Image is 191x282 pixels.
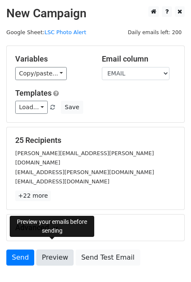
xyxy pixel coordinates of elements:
[44,29,86,35] a: LSC Photo Alert
[61,101,83,114] button: Save
[15,136,176,145] h5: 25 Recipients
[15,169,154,175] small: [EMAIL_ADDRESS][PERSON_NAME][DOMAIN_NAME]
[149,242,191,282] iframe: Chat Widget
[15,101,48,114] a: Load...
[125,28,185,37] span: Daily emails left: 200
[36,250,74,266] a: Preview
[15,54,89,64] h5: Variables
[15,67,67,80] a: Copy/paste...
[10,216,94,237] div: Preview your emails before sending
[15,89,52,97] a: Templates
[6,250,34,266] a: Send
[15,223,176,232] h5: Advanced
[102,54,176,64] h5: Email column
[6,29,86,35] small: Google Sheet:
[15,178,109,185] small: [EMAIL_ADDRESS][DOMAIN_NAME]
[15,191,51,201] a: +22 more
[125,29,185,35] a: Daily emails left: 200
[6,6,185,21] h2: New Campaign
[15,150,154,166] small: [PERSON_NAME][EMAIL_ADDRESS][PERSON_NAME][DOMAIN_NAME]
[76,250,140,266] a: Send Test Email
